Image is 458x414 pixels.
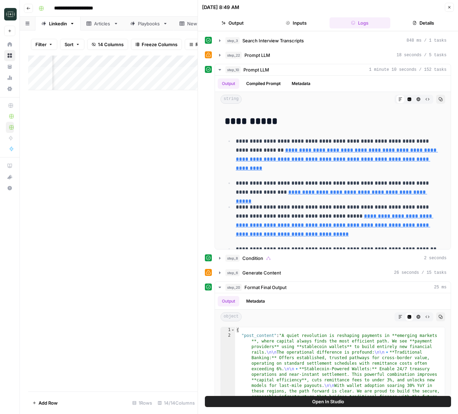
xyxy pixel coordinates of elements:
button: Add Row [28,397,62,408]
span: step_8 [225,255,240,262]
button: Details [393,17,454,28]
span: Search Interview Transcripts [242,37,304,44]
a: Playbooks [124,17,174,31]
button: What's new? [4,171,15,183]
button: Open In Studio [205,396,451,407]
span: Prompt LLM [244,52,270,59]
div: 1 minute 10 seconds / 152 tasks [215,76,451,249]
button: 2 seconds [215,253,451,264]
div: Linkedin [49,20,67,27]
span: string [220,95,242,104]
div: Newsletter [187,20,211,27]
button: Inputs [266,17,326,28]
button: Output [202,17,263,28]
span: 26 seconds / 15 tasks [394,270,447,276]
span: Condition [242,255,263,262]
button: Workspace: Catalyst [4,6,15,23]
span: Sort [65,41,74,48]
span: 18 seconds / 5 tasks [397,52,447,58]
button: Freeze Columns [131,39,182,50]
span: 1 minute 10 seconds / 152 tasks [369,67,447,73]
button: Output [218,296,239,306]
div: What's new? [5,172,15,182]
div: 1 Rows [130,397,155,408]
button: Row Height [185,39,225,50]
button: 1 minute 10 seconds / 152 tasks [215,64,451,75]
button: Compiled Prompt [242,78,285,89]
button: Filter [31,39,57,50]
span: Open In Studio [312,398,344,405]
span: 14 Columns [98,41,124,48]
span: Prompt LLM [243,66,269,73]
a: AirOps Academy [4,160,15,171]
button: 26 seconds / 15 tasks [215,267,451,278]
span: Freeze Columns [142,41,177,48]
div: 2 [221,333,235,405]
a: Articles [81,17,124,31]
span: 25 ms [434,284,447,290]
a: Usage [4,72,15,83]
img: Catalyst Logo [4,8,17,20]
span: step_22 [225,52,242,59]
span: 2 seconds [424,255,447,261]
button: Metadata [288,78,315,89]
button: 25 ms [215,282,451,293]
button: 848 ms / 1 tasks [215,35,451,46]
div: [DATE] 8:49 AM [202,4,239,11]
span: Format Final Output [244,284,286,291]
span: step_3 [225,37,240,44]
span: 848 ms / 1 tasks [407,37,447,44]
span: Add Row [39,399,58,406]
span: step_10 [225,66,241,73]
span: object [220,312,242,321]
a: Home [4,39,15,50]
span: Toggle code folding, rows 1 through 4 [231,327,235,333]
button: Sort [60,39,84,50]
button: 18 seconds / 5 tasks [215,50,451,61]
span: Filter [35,41,47,48]
div: Playbooks [138,20,160,27]
a: Your Data [4,61,15,72]
a: Browse [4,50,15,61]
button: Logs [330,17,390,28]
span: Generate Content [242,269,281,276]
button: 14 Columns [87,39,128,50]
button: Metadata [242,296,269,306]
a: Settings [4,83,15,94]
span: step_6 [225,269,240,276]
div: 14/14 Columns [155,397,198,408]
button: Output [218,78,239,89]
span: step_20 [225,284,242,291]
div: 1 [221,327,235,333]
div: Articles [94,20,111,27]
a: Linkedin [35,17,81,31]
button: Help + Support [4,183,15,194]
a: Newsletter [174,17,225,31]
